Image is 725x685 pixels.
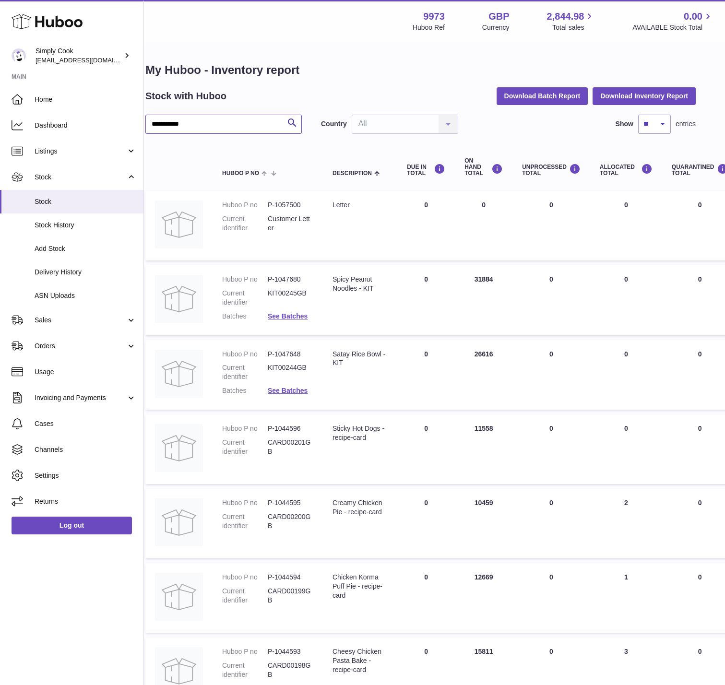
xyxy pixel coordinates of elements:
[268,587,313,605] dd: CARD00199GB
[512,489,590,558] td: 0
[268,350,313,359] dd: P-1047648
[698,425,702,432] span: 0
[268,573,313,582] dd: P-1044594
[222,661,268,679] dt: Current identifier
[547,10,595,32] a: 2,844.98 Total sales
[35,419,136,428] span: Cases
[35,367,136,377] span: Usage
[35,268,136,277] span: Delivery History
[632,23,713,32] span: AVAILABLE Stock Total
[512,563,590,633] td: 0
[222,275,268,284] dt: Huboo P no
[590,265,662,335] td: 0
[35,471,136,480] span: Settings
[155,350,203,398] img: product image
[222,424,268,433] dt: Huboo P no
[35,197,136,206] span: Stock
[35,291,136,300] span: ASN Uploads
[600,164,653,177] div: ALLOCATED Total
[482,23,510,32] div: Currency
[155,498,203,546] img: product image
[698,201,702,209] span: 0
[464,158,503,177] div: ON HAND Total
[35,393,126,402] span: Invoicing and Payments
[552,23,595,32] span: Total sales
[590,191,662,260] td: 0
[35,497,136,506] span: Returns
[222,201,268,210] dt: Huboo P no
[333,170,372,177] span: Description
[397,340,455,410] td: 0
[590,340,662,410] td: 0
[268,647,313,656] dd: P-1044593
[407,164,445,177] div: DUE IN TOTAL
[35,316,126,325] span: Sales
[397,563,455,633] td: 0
[333,573,388,600] div: Chicken Korma Puff Pie - recipe-card
[145,62,696,78] h1: My Huboo - Inventory report
[268,289,313,307] dd: KIT00245GB
[222,350,268,359] dt: Huboo P no
[455,265,512,335] td: 31884
[616,119,633,129] label: Show
[35,147,126,156] span: Listings
[222,498,268,508] dt: Huboo P no
[222,647,268,656] dt: Huboo P no
[333,424,388,442] div: Sticky Hot Dogs - recipe-card
[35,342,126,351] span: Orders
[222,438,268,456] dt: Current identifier
[512,340,590,410] td: 0
[268,275,313,284] dd: P-1047680
[512,265,590,335] td: 0
[593,87,696,105] button: Download Inventory Report
[333,498,388,517] div: Creamy Chicken Pie - recipe-card
[512,191,590,260] td: 0
[497,87,588,105] button: Download Batch Report
[145,90,226,103] h2: Stock with Huboo
[698,648,702,655] span: 0
[455,414,512,484] td: 11558
[268,387,308,394] a: See Batches
[397,489,455,558] td: 0
[268,498,313,508] dd: P-1044595
[522,164,581,177] div: UNPROCESSED Total
[333,201,388,210] div: Letter
[333,275,388,293] div: Spicy Peanut Noodles - KIT
[397,265,455,335] td: 0
[632,10,713,32] a: 0.00 AVAILABLE Stock Total
[12,48,26,63] img: tech@simplycook.com
[222,512,268,531] dt: Current identifier
[155,201,203,248] img: product image
[36,56,141,64] span: [EMAIL_ADDRESS][DOMAIN_NAME]
[35,221,136,230] span: Stock History
[698,275,702,283] span: 0
[590,489,662,558] td: 2
[222,214,268,233] dt: Current identifier
[590,563,662,633] td: 1
[268,424,313,433] dd: P-1044596
[423,10,445,23] strong: 9973
[35,95,136,104] span: Home
[333,350,388,368] div: Satay Rice Bowl - KIT
[35,121,136,130] span: Dashboard
[155,573,203,621] img: product image
[222,573,268,582] dt: Huboo P no
[268,661,313,679] dd: CARD00198GB
[698,350,702,358] span: 0
[35,173,126,182] span: Stock
[333,647,388,674] div: Cheesy Chicken Pasta Bake - recipe-card
[397,191,455,260] td: 0
[676,119,696,129] span: entries
[268,363,313,381] dd: KIT00244GB
[268,201,313,210] dd: P-1057500
[268,438,313,456] dd: CARD00201GB
[321,119,347,129] label: Country
[698,573,702,581] span: 0
[36,47,122,65] div: Simply Cook
[222,289,268,307] dt: Current identifier
[455,563,512,633] td: 12669
[268,512,313,531] dd: CARD00200GB
[222,363,268,381] dt: Current identifier
[155,424,203,472] img: product image
[455,489,512,558] td: 10459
